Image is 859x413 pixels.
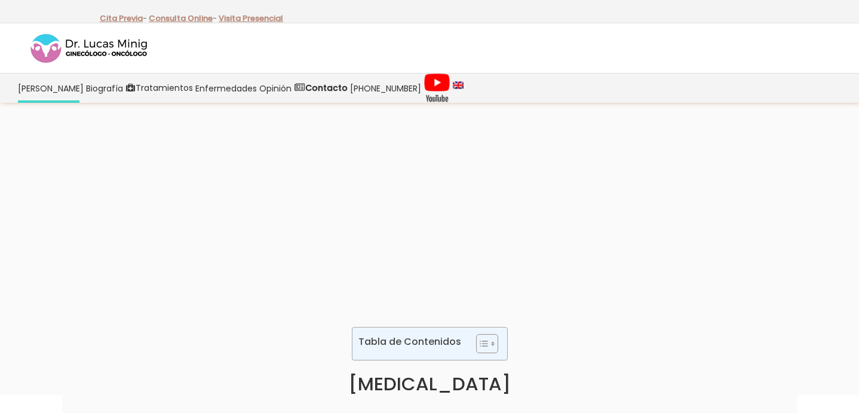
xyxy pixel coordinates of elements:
strong: Contacto [305,82,348,94]
a: Biografía [85,74,124,103]
span: Biografía [86,81,123,95]
p: Tabla de Contenidos [358,335,461,348]
p: - [149,11,217,26]
span: Tratamientos [136,81,193,95]
a: Enfermedades [194,74,258,103]
a: Consulta Online [149,13,213,24]
img: Videos Youtube Ginecología [424,73,450,103]
p: - [100,11,147,26]
a: Contacto [293,74,349,103]
img: language english [453,81,464,88]
a: Videos Youtube Ginecología [422,74,452,103]
a: Toggle Table of Content [467,334,495,354]
a: Cita Previa [100,13,143,24]
span: Enfermedades [195,81,257,95]
span: [PERSON_NAME] [18,81,84,95]
a: [PERSON_NAME] [17,74,85,103]
a: Visita Presencial [219,13,283,24]
a: Tratamientos [124,74,194,103]
a: Opinión [258,74,293,103]
a: language english [452,74,465,103]
span: [PHONE_NUMBER] [350,81,421,95]
a: [PHONE_NUMBER] [349,74,422,103]
span: Opinión [259,81,292,95]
